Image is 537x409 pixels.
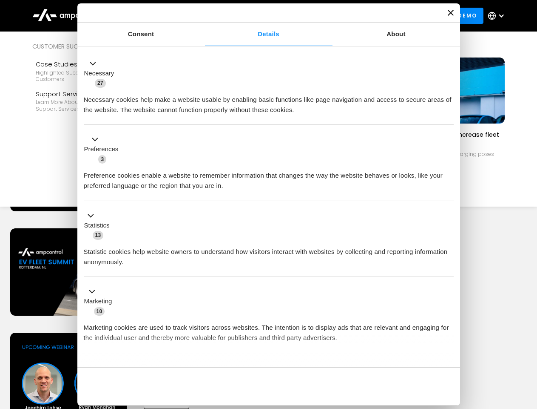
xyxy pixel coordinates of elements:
[84,240,454,267] div: Statistic cookies help website owners to understand how visitors interact with websites by collec...
[84,144,119,154] label: Preferences
[84,164,454,191] div: Preference cookies enable a website to remember information that changes the way the website beha...
[84,88,454,115] div: Necessary cookies help make a website usable by enabling basic functions like page navigation and...
[84,221,110,230] label: Statistics
[448,10,454,16] button: Close banner
[36,99,134,112] div: Learn more about Ampcontrol’s support services
[84,58,119,88] button: Necessary (27)
[95,79,106,87] span: 27
[36,69,134,83] div: Highlighted success stories From Our Customers
[84,210,115,240] button: Statistics (13)
[32,86,138,116] a: Support ServicesLearn more about Ampcontrol’s support services
[77,23,205,46] a: Consent
[140,364,148,372] span: 2
[32,56,138,86] a: Case StudiesHighlighted success stories From Our Customers
[84,287,117,317] button: Marketing (10)
[205,23,332,46] a: Details
[36,60,134,69] div: Case Studies
[93,231,104,239] span: 13
[84,135,124,164] button: Preferences (3)
[332,23,460,46] a: About
[84,316,454,343] div: Marketing cookies are used to track visitors across websites. The intention is to display ads tha...
[36,89,134,99] div: Support Services
[32,42,138,51] div: Customer success
[84,297,112,306] label: Marketing
[94,307,105,316] span: 10
[84,69,114,78] label: Necessary
[84,363,153,373] button: Unclassified (2)
[331,374,453,399] button: Okay
[98,155,106,164] span: 3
